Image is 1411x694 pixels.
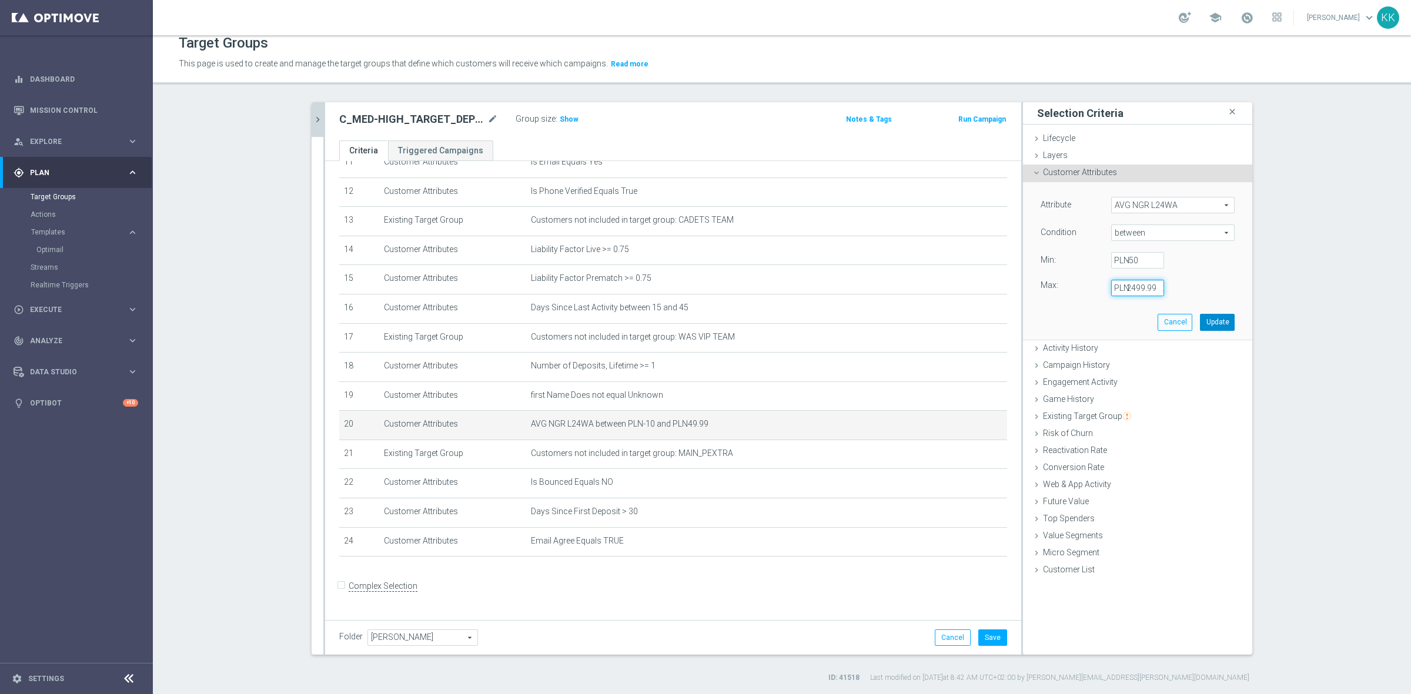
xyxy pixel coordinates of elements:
[31,229,127,236] div: Templates
[13,305,139,314] button: play_circle_outline Execute keyboard_arrow_right
[1226,104,1238,120] i: close
[12,673,22,684] i: settings
[30,95,138,126] a: Mission Control
[1041,280,1058,290] label: Max:
[379,148,526,177] td: Customer Attributes
[36,245,122,254] a: Optimail
[31,259,152,276] div: Streams
[935,629,971,646] button: Cancel
[13,106,139,115] button: Mission Control
[31,227,139,237] button: Templates keyboard_arrow_right
[1037,106,1124,120] h3: Selection Criteria
[531,507,638,517] span: Days Since First Deposit > 30
[957,113,1007,126] button: Run Campaign
[31,229,115,236] span: Templates
[1043,377,1118,387] span: Engagement Activity
[379,294,526,323] td: Customer Attributes
[1209,11,1222,24] span: school
[30,138,127,145] span: Explore
[1043,462,1104,472] span: Conversion Rate
[379,236,526,265] td: Customer Attributes
[127,136,138,147] i: keyboard_arrow_right
[30,387,123,418] a: Optibot
[339,527,379,556] td: 24
[388,140,493,161] a: Triggered Campaigns
[1041,227,1076,237] lable: Condition
[127,167,138,178] i: keyboard_arrow_right
[379,323,526,353] td: Existing Target Group
[1043,548,1099,557] span: Micro Segment
[1043,531,1103,540] span: Value Segments
[127,335,138,346] i: keyboard_arrow_right
[379,177,526,207] td: Customer Attributes
[1043,428,1093,438] span: Risk of Churn
[978,629,1007,646] button: Save
[339,632,363,642] label: Folder
[531,157,603,167] span: Is Email Equals Yes
[1043,394,1094,404] span: Game History
[339,112,485,126] h2: C_MED-HIGH_TARGET_DEPO_50% do 500 PLN_PLMECZE_091025
[516,114,556,124] label: Group size
[531,536,624,546] span: Email Agree Equals TRUE
[339,498,379,528] td: 23
[339,440,379,469] td: 21
[1306,9,1377,26] a: [PERSON_NAME]keyboard_arrow_down
[14,367,127,377] div: Data Studio
[30,63,138,95] a: Dashboard
[531,215,734,225] span: Customers not included in target group: CADETS TEAM
[31,206,152,223] div: Actions
[1363,11,1376,24] span: keyboard_arrow_down
[1043,514,1095,523] span: Top Spenders
[531,477,613,487] span: Is Bounced Equals NO
[1114,255,1126,266] label: PLN
[13,137,139,146] button: person_search Explore keyboard_arrow_right
[13,75,139,84] button: equalizer Dashboard
[1043,360,1110,370] span: Campaign History
[14,136,24,147] i: person_search
[179,35,268,52] h1: Target Groups
[13,168,139,177] div: gps_fixed Plan keyboard_arrow_right
[14,167,127,178] div: Plan
[870,673,1249,683] label: Last modified on [DATE] at 8:42 AM UTC+02:00 by [PERSON_NAME][EMAIL_ADDRESS][PERSON_NAME][DOMAIN_...
[31,276,152,294] div: Realtime Triggers
[14,63,138,95] div: Dashboard
[31,192,122,202] a: Target Groups
[13,398,139,408] button: lightbulb Optibot +10
[1043,150,1068,160] span: Layers
[31,223,152,259] div: Templates
[31,280,122,290] a: Realtime Triggers
[339,177,379,207] td: 12
[828,673,860,683] label: ID: 41518
[1043,167,1117,177] span: Customer Attributes
[123,399,138,407] div: +10
[14,336,24,346] i: track_changes
[13,336,139,346] button: track_changes Analyze keyboard_arrow_right
[379,207,526,236] td: Existing Target Group
[487,112,498,126] i: mode_edit
[1158,314,1192,330] button: Cancel
[379,265,526,294] td: Customer Attributes
[36,241,152,259] div: Optimail
[379,498,526,528] td: Customer Attributes
[339,148,379,177] td: 11
[1043,411,1131,421] span: Existing Target Group
[13,367,139,377] button: Data Studio keyboard_arrow_right
[14,387,138,418] div: Optibot
[531,303,688,313] span: Days Since Last Activity between 15 and 45
[531,390,663,400] span: first Name Does not equal Unknown
[560,115,579,123] span: Show
[349,581,417,592] label: Complex Selection
[379,411,526,440] td: Customer Attributes
[14,95,138,126] div: Mission Control
[1114,283,1126,293] label: PLN
[30,337,127,344] span: Analyze
[14,167,24,178] i: gps_fixed
[127,304,138,315] i: keyboard_arrow_right
[339,207,379,236] td: 13
[379,440,526,469] td: Existing Target Group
